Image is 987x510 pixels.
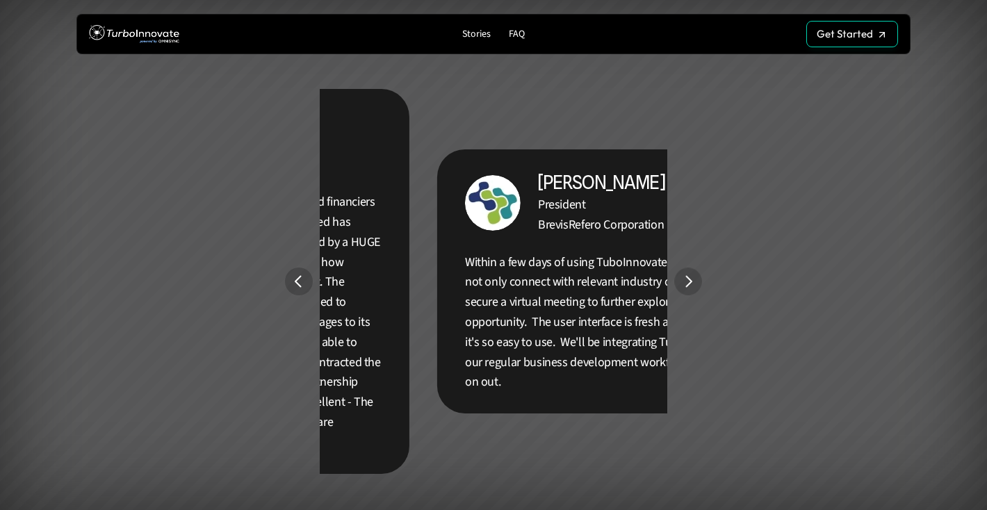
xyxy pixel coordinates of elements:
img: TurboInnovate Logo [89,22,179,47]
a: Stories [457,25,496,44]
p: Get Started [817,28,873,40]
p: Stories [462,28,491,40]
a: FAQ [503,25,530,44]
p: FAQ [509,28,525,40]
a: Get Started [806,21,898,47]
